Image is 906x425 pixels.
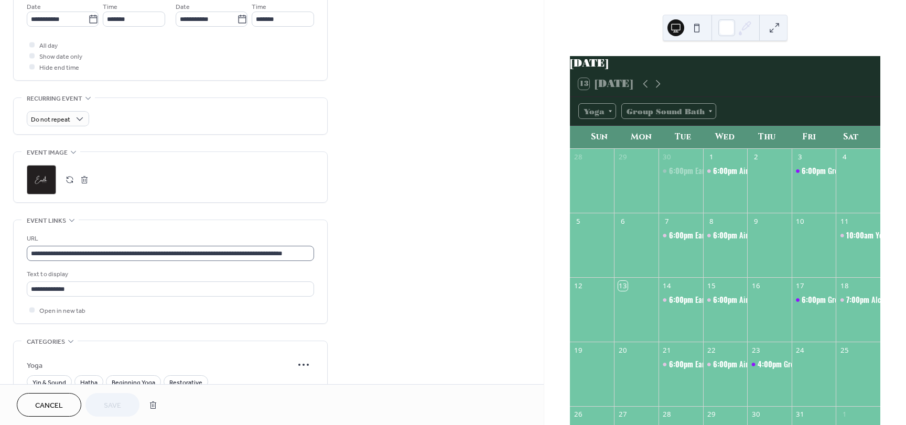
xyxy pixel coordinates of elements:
[751,281,760,290] div: 16
[795,152,805,162] div: 3
[707,217,716,226] div: 8
[792,166,836,176] div: Group Sound Bath- Spark of Divine (Vero)
[39,51,82,62] span: Show date only
[751,217,760,226] div: 9
[751,345,760,355] div: 23
[707,152,716,162] div: 1
[802,166,828,176] span: 6:00pm
[659,166,703,176] div: Earth Flow
[659,295,703,305] div: Earth Flow
[840,345,849,355] div: 25
[788,126,830,148] div: Fri
[669,166,695,176] span: 6:00pm
[703,166,748,176] div: Air Stillness
[618,345,628,355] div: 20
[662,126,704,148] div: Tue
[39,62,79,73] span: Hide end time
[17,393,81,417] button: Cancel
[669,230,695,241] span: 6:00pm
[836,295,880,305] div: Alchemy of Sound - Restorative Wellness Vero (Vero)
[620,126,662,148] div: Mon
[39,40,58,51] span: All day
[27,215,66,226] span: Event links
[758,359,784,369] span: 4:00pm
[695,359,727,369] div: Earth Flow
[662,152,672,162] div: 30
[751,410,760,419] div: 30
[252,2,266,13] span: Time
[103,2,117,13] span: Time
[39,306,85,317] span: Open in new tab
[112,377,155,388] span: Beginning Yoga
[840,281,849,290] div: 18
[695,230,727,241] div: Earth Flow
[747,359,792,369] div: Group Sound Bath- Quail Valley River Club (Vero) *Member Workshop*
[695,295,727,305] div: Earth Flow
[707,281,716,290] div: 15
[176,2,190,13] span: Date
[836,230,880,241] div: Yoga for a Cause at the Ranch - Sound Bath - DONATION EVENT
[169,377,202,388] span: Restorative
[713,230,739,241] span: 6:00pm
[662,410,672,419] div: 28
[662,281,672,290] div: 14
[795,281,805,290] div: 17
[27,336,65,347] span: Categories
[27,93,82,104] span: Recurring event
[751,152,760,162] div: 2
[27,165,56,194] div: ;
[574,281,583,290] div: 12
[27,2,41,13] span: Date
[578,126,620,148] div: Sun
[659,230,703,241] div: Earth Flow
[618,410,628,419] div: 27
[739,166,776,176] div: Air Stillness
[618,217,628,226] div: 6
[802,295,828,305] span: 6:00pm
[739,230,776,241] div: Air Stillness
[695,166,727,176] div: Earth Flow
[707,410,716,419] div: 29
[669,295,695,305] span: 6:00pm
[27,147,68,158] span: Event image
[795,217,805,226] div: 10
[574,345,583,355] div: 19
[739,359,776,369] div: Air Stillness
[703,230,748,241] div: Air Stillness
[713,166,739,176] span: 6:00pm
[739,295,776,305] div: Air Stillness
[846,295,871,305] span: 7:00pm
[795,345,805,355] div: 24
[713,295,739,305] span: 6:00pm
[33,377,66,388] span: Yin & Sound
[35,400,63,411] span: Cancel
[618,152,628,162] div: 29
[574,217,583,226] div: 5
[840,410,849,419] div: 1
[570,56,880,71] div: [DATE]
[703,295,748,305] div: Air Stillness
[659,359,703,369] div: Earth Flow
[27,269,312,280] div: Text to display
[707,345,716,355] div: 22
[31,114,70,126] span: Do not repeat
[840,217,849,226] div: 11
[574,152,583,162] div: 28
[792,295,836,305] div: Group Sound Bath- Spark of Divine (Vero)
[846,230,876,241] span: 10:00am
[662,345,672,355] div: 21
[840,152,849,162] div: 4
[746,126,788,148] div: Thu
[662,217,672,226] div: 7
[574,410,583,419] div: 26
[713,359,739,369] span: 6:00pm
[795,410,805,419] div: 31
[703,359,748,369] div: Air Stillness
[27,233,312,244] div: URL
[618,281,628,290] div: 13
[669,359,695,369] span: 6:00pm
[704,126,746,148] div: Wed
[830,126,872,148] div: Sat
[80,377,98,388] span: Hatha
